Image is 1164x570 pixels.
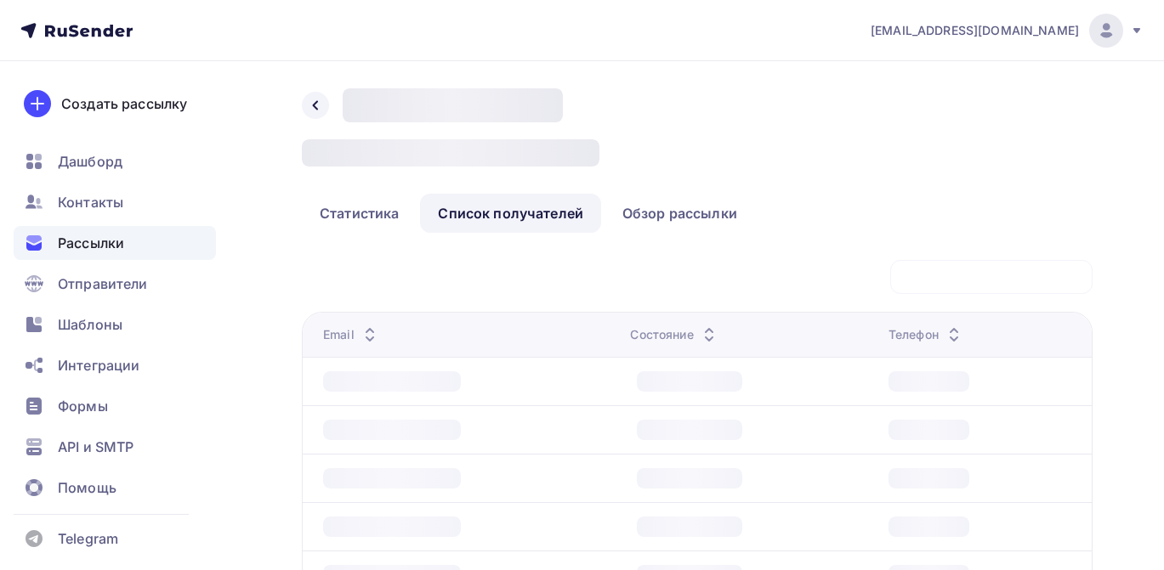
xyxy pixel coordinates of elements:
[58,396,108,416] span: Формы
[605,194,755,233] a: Обзор рассылки
[58,151,122,172] span: Дашборд
[14,308,216,341] a: Шаблоны
[323,326,380,343] div: Email
[14,267,216,301] a: Отправители
[61,93,187,114] div: Создать рассылку
[14,226,216,260] a: Рассылки
[58,437,133,457] span: API и SMTP
[871,14,1144,48] a: [EMAIL_ADDRESS][DOMAIN_NAME]
[302,194,417,233] a: Статистика
[58,477,116,498] span: Помощь
[630,326,718,343] div: Состояние
[871,22,1079,39] span: [EMAIL_ADDRESS][DOMAIN_NAME]
[58,274,148,294] span: Отправители
[889,326,964,343] div: Телефон
[58,355,139,375] span: Интеграции
[14,185,216,219] a: Контакты
[420,194,601,233] a: Список получателей
[58,192,123,212] span: Контакты
[14,389,216,423] a: Формы
[58,233,124,253] span: Рассылки
[14,144,216,178] a: Дашборд
[58,528,118,549] span: Telegram
[58,314,122,335] span: Шаблоны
